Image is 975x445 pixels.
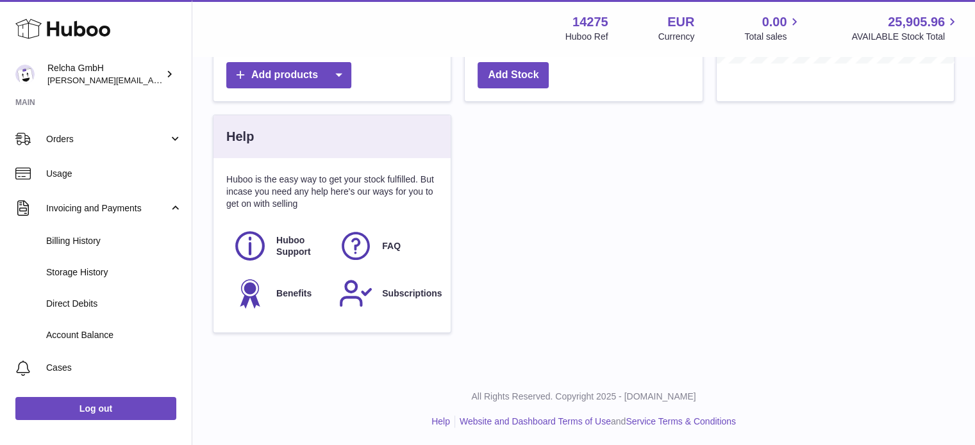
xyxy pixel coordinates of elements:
[46,235,182,247] span: Billing History
[851,13,960,43] a: 25,905.96 AVAILABLE Stock Total
[455,416,736,428] li: and
[888,13,945,31] span: 25,905.96
[667,13,694,31] strong: EUR
[226,128,254,145] h3: Help
[744,13,801,43] a: 0.00 Total sales
[15,65,35,84] img: rachel@consultprestige.com
[46,202,169,214] span: Invoicing and Payments
[762,13,787,31] span: 0.00
[233,276,326,311] a: Benefits
[382,240,401,252] span: FAQ
[851,31,960,43] span: AVAILABLE Stock Total
[233,229,326,263] a: Huboo Support
[478,62,549,88] a: Add Stock
[565,31,608,43] div: Huboo Ref
[626,416,736,426] a: Service Terms & Conditions
[46,329,182,341] span: Account Balance
[226,62,351,88] a: Add products
[338,276,431,311] a: Subscriptions
[46,133,169,145] span: Orders
[338,229,431,263] a: FAQ
[46,298,182,310] span: Direct Debits
[276,287,312,300] span: Benefits
[658,31,695,43] div: Currency
[276,234,324,259] span: Huboo Support
[382,287,442,300] span: Subscriptions
[46,362,182,374] span: Cases
[46,168,182,180] span: Usage
[572,13,608,31] strong: 14275
[226,174,438,210] p: Huboo is the easy way to get your stock fulfilled. But incase you need any help here's our ways f...
[431,416,450,426] a: Help
[46,266,182,279] span: Storage History
[203,391,965,403] p: All Rights Reserved. Copyright 2025 - [DOMAIN_NAME]
[47,62,163,86] div: Relcha GmbH
[15,397,176,420] a: Log out
[460,416,611,426] a: Website and Dashboard Terms of Use
[744,31,801,43] span: Total sales
[47,75,257,85] span: [PERSON_NAME][EMAIL_ADDRESS][DOMAIN_NAME]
